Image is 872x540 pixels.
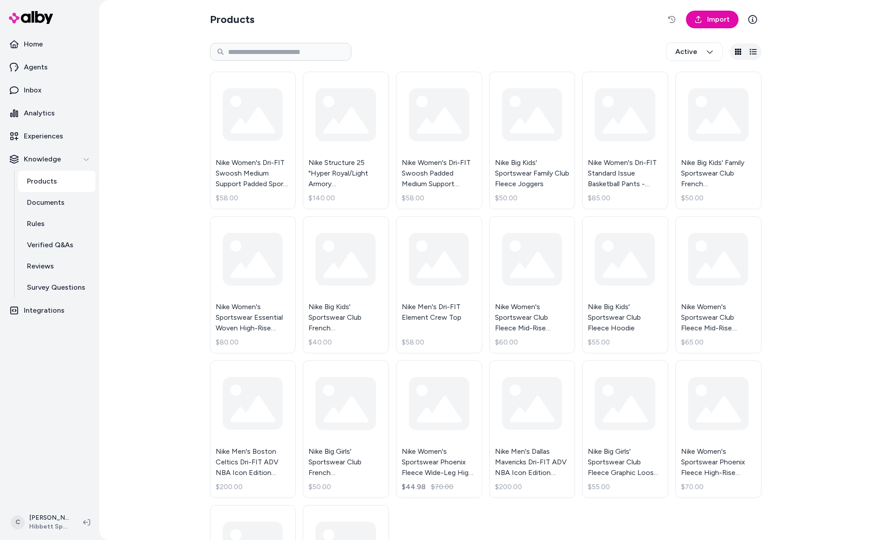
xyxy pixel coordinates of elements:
[707,14,730,25] span: Import
[4,103,95,124] a: Analytics
[27,240,73,250] p: Verified Q&As
[29,522,69,531] span: Hibbett Sports
[27,218,45,229] p: Rules
[18,213,95,234] a: Rules
[396,216,482,354] a: Nike Men's Dri-FIT Element Crew Top$58.00
[4,57,95,78] a: Agents
[582,216,668,354] a: Nike Big Kids' Sportswear Club Fleece Hoodie$55.00
[396,360,482,498] a: Nike Women's Sportswear Phoenix Fleece Wide-Leg High-Rise Sweatpants$44.98$70.00
[18,192,95,213] a: Documents
[489,360,575,498] a: Nike Men's Dallas Mavericks Dri-FIT ADV NBA Icon Edition Authentic Jersey - Blue$200.00
[582,72,668,209] a: Nike Women's Dri-FIT Standard Issue Basketball Pants - Green$85.00
[303,216,389,354] a: Nike Big Kids' Sportswear Club French [PERSON_NAME] Cargo Shorts$40.00
[4,149,95,170] button: Knowledge
[24,62,48,73] p: Agents
[582,360,668,498] a: Nike Big Girls' Sportswear Club Fleece Graphic Loose Pants$55.00
[27,197,65,208] p: Documents
[675,360,762,498] a: Nike Women's Sportswear Phoenix Fleece High-Rise Jogger Sweatpants$70.00
[4,300,95,321] a: Integrations
[666,42,723,61] button: Active
[4,80,95,101] a: Inbox
[18,277,95,298] a: Survey Questions
[210,12,255,27] h2: Products
[489,72,575,209] a: Nike Big Kids' Sportswear Family Club Fleece Joggers$50.00
[303,72,389,209] a: Nike Structure 25 "Hyper Royal/Light Armory Blue/Polar/Midnight Navy" Men's Running Shoe$140.00
[18,256,95,277] a: Reviews
[29,513,69,522] p: [PERSON_NAME]
[4,34,95,55] a: Home
[27,282,85,293] p: Survey Questions
[675,72,762,209] a: Nike Big Kids' Family Sportswear Club French [PERSON_NAME]$50.00
[24,108,55,119] p: Analytics
[24,154,61,165] p: Knowledge
[24,305,65,316] p: Integrations
[4,126,95,147] a: Experiences
[18,171,95,192] a: Products
[24,85,42,96] p: Inbox
[18,234,95,256] a: Verified Q&As
[210,216,296,354] a: Nike Women's Sportswear Essential Woven High-Rise Cargo Pants - Brown$80.00
[11,515,25,529] span: C
[27,176,57,187] p: Products
[675,216,762,354] a: Nike Women's Sportswear Club Fleece Mid-Rise Oversized Cargo Sweatpants$65.00
[27,261,54,272] p: Reviews
[489,216,575,354] a: Nike Women's Sportswear Club Fleece Mid-Rise Joggers$60.00
[396,72,482,209] a: Nike Women's Dri-FIT Swoosh Padded Medium Support Sports Bra Tank$58.00
[210,360,296,498] a: Nike Men's Boston Celtics Dri-FIT ADV NBA Icon Edition Authentic Jersey - Green$200.00
[9,11,53,24] img: alby Logo
[210,72,296,209] a: Nike Women's Dri-FIT Swoosh Medium Support Padded Sports Bra Tank - Green$58.00
[5,508,76,536] button: C[PERSON_NAME]Hibbett Sports
[303,360,389,498] a: Nike Big Girls' Sportswear Club French [PERSON_NAME] Crew-Neck Sweatshirt$50.00
[24,131,63,142] p: Experiences
[24,39,43,50] p: Home
[686,11,739,28] a: Import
